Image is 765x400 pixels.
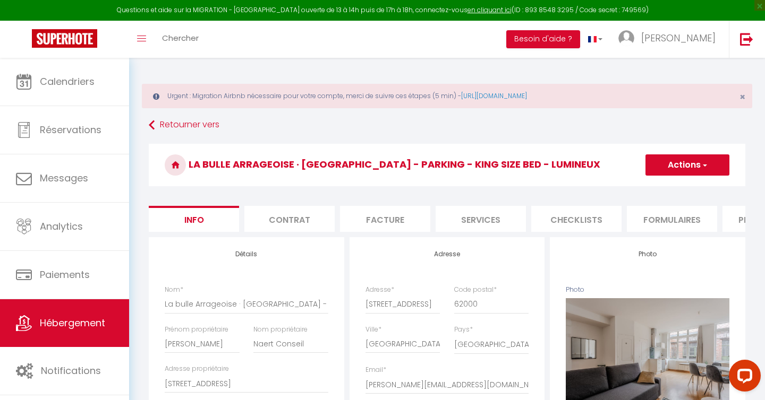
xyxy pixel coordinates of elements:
[149,206,239,232] li: Info
[365,325,381,335] label: Ville
[340,206,430,232] li: Facture
[149,116,745,135] a: Retourner vers
[566,285,584,295] label: Photo
[149,144,745,186] h3: La bulle Arrageoise · [GEOGRAPHIC_DATA] - Parking - King size Bed - Lumineux
[436,206,526,232] li: Services
[365,365,386,375] label: Email
[165,364,229,374] label: Adresse propriétaire
[627,206,717,232] li: Formulaires
[162,32,199,44] span: Chercher
[365,285,394,295] label: Adresse
[142,84,752,108] div: Urgent : Migration Airbnb nécessaire pour votre compte, merci de suivre ces étapes (5 min) -
[740,32,753,46] img: logout
[610,21,729,58] a: ... [PERSON_NAME]
[739,92,745,102] button: Close
[41,364,101,377] span: Notifications
[645,154,729,176] button: Actions
[165,250,328,258] h4: Détails
[641,31,716,45] span: [PERSON_NAME]
[461,91,527,100] a: [URL][DOMAIN_NAME]
[454,325,473,335] label: Pays
[244,206,335,232] li: Contrat
[40,316,105,329] span: Hébergement
[154,21,207,58] a: Chercher
[506,30,580,48] button: Besoin d'aide ?
[739,90,745,103] span: ×
[623,345,673,361] button: Supprimer
[40,220,83,233] span: Analytics
[40,268,90,281] span: Paiements
[32,29,97,48] img: Super Booking
[165,325,228,335] label: Prénom propriétaire
[40,171,88,185] span: Messages
[618,30,634,46] img: ...
[365,250,529,258] h4: Adresse
[720,355,765,400] iframe: LiveChat chat widget
[165,285,183,295] label: Nom
[253,325,308,335] label: Nom propriétaire
[531,206,622,232] li: Checklists
[40,75,95,88] span: Calendriers
[40,123,101,136] span: Réservations
[454,285,497,295] label: Code postal
[467,5,512,14] a: en cliquant ici
[566,250,729,258] h4: Photo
